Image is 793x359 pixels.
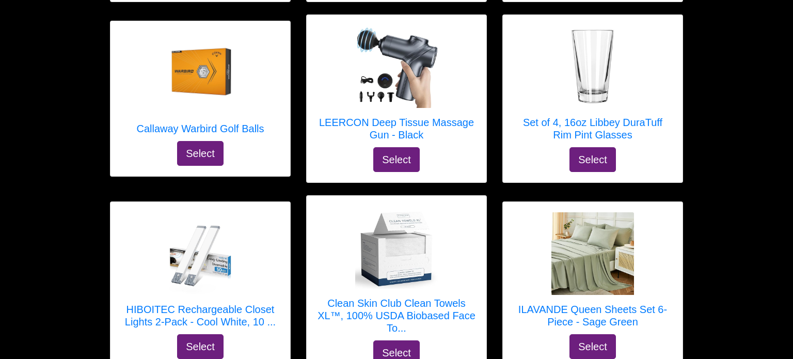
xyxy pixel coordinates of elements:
[136,122,264,135] h5: Callaway Warbird Golf Balls
[355,25,438,108] img: LEERCON Deep Tissue Massage Gun - Black
[317,116,476,141] h5: LEERCON Deep Tissue Massage Gun - Black
[177,334,224,359] button: Select
[569,334,616,359] button: Select
[121,303,280,328] h5: HIBOITEC Rechargeable Closet Lights 2-Pack - Cool White, 10 ...
[513,25,672,147] a: Set of 4, 16oz Libbey DuraTuff Rim Pint Glasses Set of 4, 16oz Libbey DuraTuff Rim Pint Glasses
[569,147,616,172] button: Select
[373,147,420,172] button: Select
[159,41,242,105] img: Callaway Warbird Golf Balls
[136,32,264,141] a: Callaway Warbird Golf Balls Callaway Warbird Golf Balls
[177,141,224,166] button: Select
[551,25,634,108] img: Set of 4, 16oz Libbey DuraTuff Rim Pint Glasses
[317,297,476,334] h5: Clean Skin Club Clean Towels XL™, 100% USDA Biobased Face To...
[513,212,672,334] a: ILAVANDE Queen Sheets Set 6-Piece - Sage Green ILAVANDE Queen Sheets Set 6-Piece - Sage Green
[121,212,280,334] a: HIBOITEC Rechargeable Closet Lights 2-Pack - Cool White, 10 inch HIBOITEC Rechargeable Closet Lig...
[317,25,476,147] a: LEERCON Deep Tissue Massage Gun - Black LEERCON Deep Tissue Massage Gun - Black
[317,206,476,340] a: Clean Skin Club Clean Towels XL™, 100% USDA Biobased Face Towel, Disposable Face Towelette, Eczem...
[513,303,672,328] h5: ILAVANDE Queen Sheets Set 6-Piece - Sage Green
[513,116,672,141] h5: Set of 4, 16oz Libbey DuraTuff Rim Pint Glasses
[159,212,242,295] img: HIBOITEC Rechargeable Closet Lights 2-Pack - Cool White, 10 inch
[355,206,438,289] img: Clean Skin Club Clean Towels XL™, 100% USDA Biobased Face Towel, Disposable Face Towelette, Eczem...
[551,212,634,295] img: ILAVANDE Queen Sheets Set 6-Piece - Sage Green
